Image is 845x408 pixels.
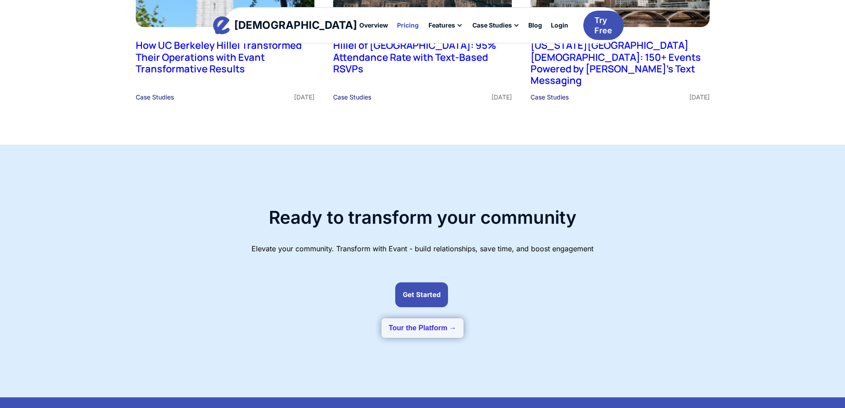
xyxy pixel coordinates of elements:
p: Elevate your community. Transform with Evant - build relationships, save time, and boost engagement [252,245,593,259]
a: Blog [524,18,546,33]
div: Features [428,22,455,28]
div: [DATE] [689,93,710,101]
h2: Ready to transform your community [269,204,577,231]
div: Pricing [397,22,419,28]
div: [DEMOGRAPHIC_DATA] [234,20,357,31]
div: [DATE] [294,93,314,101]
div: Case Studies [472,22,512,28]
div: Case Studies [333,93,371,101]
div: Case Studies [467,18,524,33]
div: Case Studies [136,93,174,101]
a: Overview [355,18,393,33]
div: Try Free [594,15,612,36]
a: Get Started [395,282,448,307]
a: home [221,16,349,34]
a: Login [546,18,573,33]
div: Blog [528,22,542,28]
div: Features [423,18,467,33]
div: Overview [359,22,388,28]
a: Try Free [583,11,624,40]
div: Login [551,22,568,28]
div: Case Studies [531,93,569,101]
h2: How UC Berkeley Hillel Transformed Their Operations with Evant Transformative Results [136,40,314,75]
div: [DATE] [491,93,512,101]
h2: [US_STATE][GEOGRAPHIC_DATA] [DEMOGRAPHIC_DATA]: 150+ Events Powered by [PERSON_NAME]'s Text Messa... [531,40,709,87]
button: Tour the Platform → [381,318,464,338]
a: Pricing [393,18,423,33]
h2: Hillel of [GEOGRAPHIC_DATA]: 95% Attendance Rate with Text-Based RSVPs [333,40,512,75]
